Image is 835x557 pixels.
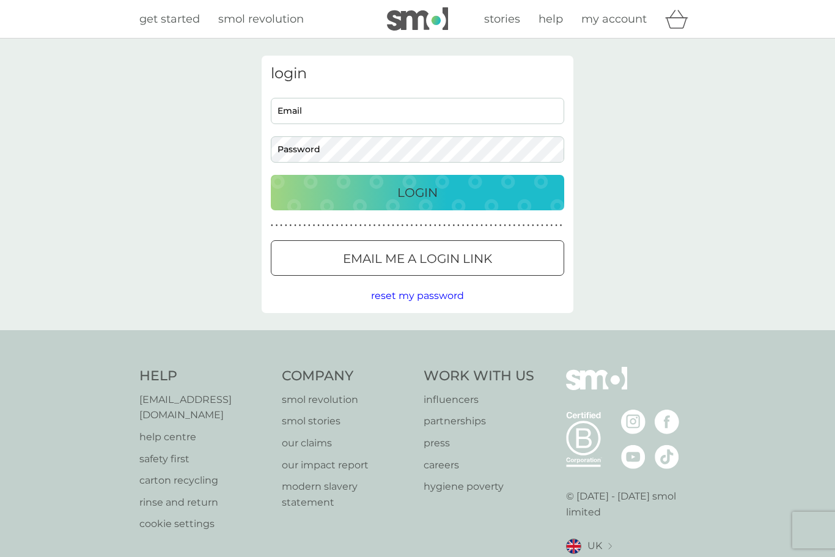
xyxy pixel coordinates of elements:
[350,223,353,229] p: ●
[373,223,376,229] p: ●
[276,223,278,229] p: ●
[480,223,483,229] p: ●
[424,479,534,495] a: hygiene poverty
[462,223,465,229] p: ●
[471,223,474,229] p: ●
[523,223,525,229] p: ●
[322,223,325,229] p: ●
[308,223,311,229] p: ●
[271,240,564,276] button: Email me a login link
[280,223,282,229] p: ●
[364,223,367,229] p: ●
[406,223,408,229] p: ●
[359,223,362,229] p: ●
[546,223,548,229] p: ●
[317,223,320,229] p: ●
[539,10,563,28] a: help
[504,223,506,229] p: ●
[425,223,427,229] p: ●
[371,288,464,304] button: reset my password
[345,223,348,229] p: ●
[566,539,581,554] img: UK flag
[343,249,492,268] p: Email me a login link
[282,435,412,451] a: our claims
[139,473,270,489] p: carton recycling
[581,10,647,28] a: my account
[402,223,404,229] p: ●
[621,444,646,469] img: visit the smol Youtube page
[532,223,534,229] p: ●
[282,413,412,429] p: smol stories
[139,451,270,467] a: safety first
[282,479,412,510] a: modern slavery statement
[282,457,412,473] a: our impact report
[139,429,270,445] a: help centre
[139,12,200,26] span: get started
[271,65,564,83] h3: login
[411,223,413,229] p: ●
[484,10,520,28] a: stories
[336,223,339,229] p: ●
[566,367,627,408] img: smol
[443,223,446,229] p: ●
[271,175,564,210] button: Login
[397,223,399,229] p: ●
[539,12,563,26] span: help
[299,223,301,229] p: ●
[282,392,412,408] p: smol revolution
[439,223,441,229] p: ●
[397,183,438,202] p: Login
[621,410,646,434] img: visit the smol Instagram page
[387,7,448,31] img: smol
[509,223,511,229] p: ●
[388,223,390,229] p: ●
[518,223,520,229] p: ●
[457,223,460,229] p: ●
[424,413,534,429] a: partnerships
[566,489,696,520] p: © [DATE] - [DATE] smol limited
[555,223,557,229] p: ●
[424,392,534,408] p: influencers
[495,223,497,229] p: ●
[608,543,612,550] img: select a new location
[448,223,451,229] p: ●
[415,223,417,229] p: ●
[369,223,371,229] p: ●
[313,223,315,229] p: ●
[290,223,292,229] p: ●
[452,223,455,229] p: ●
[139,516,270,532] a: cookie settings
[476,223,479,229] p: ●
[331,223,334,229] p: ●
[466,223,469,229] p: ●
[665,7,696,31] div: basket
[560,223,562,229] p: ●
[378,223,380,229] p: ●
[139,495,270,511] a: rinse and return
[371,290,464,301] span: reset my password
[551,223,553,229] p: ●
[139,392,270,423] a: [EMAIL_ADDRESS][DOMAIN_NAME]
[355,223,357,229] p: ●
[537,223,539,229] p: ●
[139,367,270,386] h4: Help
[484,12,520,26] span: stories
[655,444,679,469] img: visit the smol Tiktok page
[527,223,529,229] p: ●
[420,223,422,229] p: ●
[271,223,273,229] p: ●
[424,435,534,451] a: press
[434,223,436,229] p: ●
[294,223,296,229] p: ●
[282,367,412,386] h4: Company
[383,223,385,229] p: ●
